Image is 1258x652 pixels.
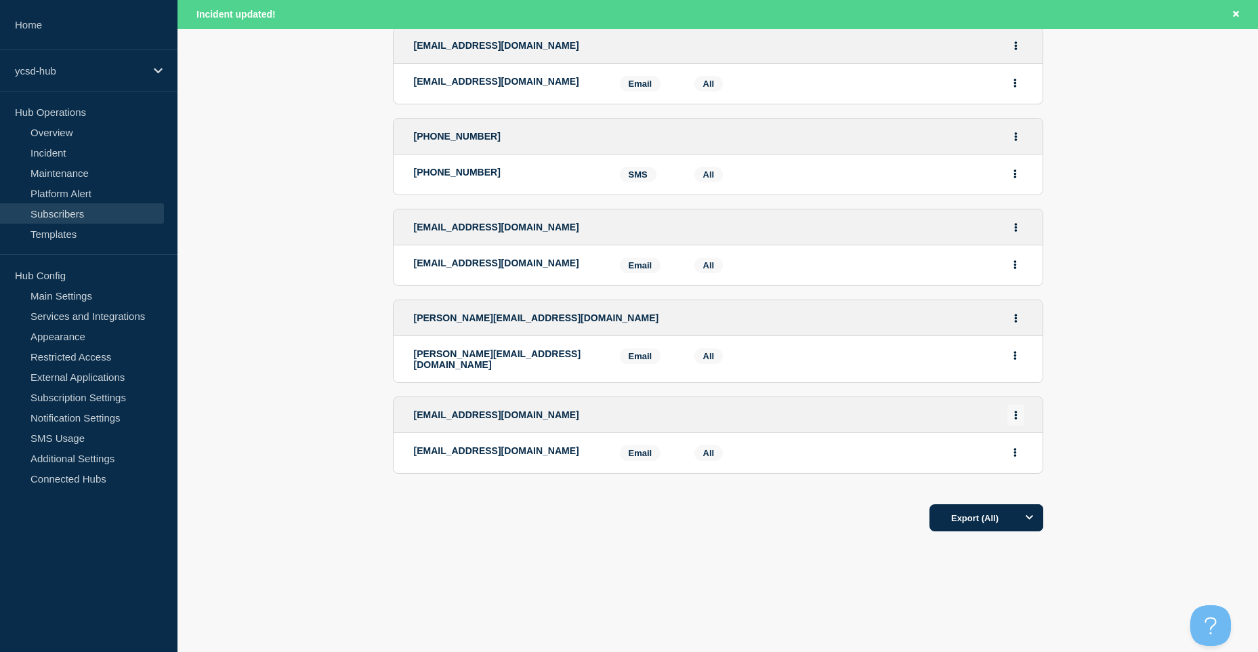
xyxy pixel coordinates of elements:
[414,222,579,232] span: [EMAIL_ADDRESS][DOMAIN_NAME]
[1007,126,1024,147] button: Actions
[703,260,715,270] span: All
[620,258,661,273] span: Email
[703,169,715,180] span: All
[620,348,661,364] span: Email
[1007,308,1024,329] button: Actions
[1228,7,1244,22] button: Close banner
[1007,442,1024,463] button: Actions
[1007,254,1024,275] button: Actions
[1007,35,1024,56] button: Actions
[414,312,659,323] span: [PERSON_NAME][EMAIL_ADDRESS][DOMAIN_NAME]
[703,448,715,458] span: All
[414,445,600,456] p: [EMAIL_ADDRESS][DOMAIN_NAME]
[414,131,501,142] span: [PHONE_NUMBER]
[414,348,600,370] p: [PERSON_NAME][EMAIL_ADDRESS][DOMAIN_NAME]
[620,445,661,461] span: Email
[1190,605,1231,646] iframe: Help Scout Beacon - Open
[414,258,600,268] p: [EMAIL_ADDRESS][DOMAIN_NAME]
[1007,163,1024,184] button: Actions
[1016,504,1043,531] button: Options
[703,79,715,89] span: All
[1007,405,1024,426] button: Actions
[929,504,1043,531] button: Export (All)
[1007,345,1024,366] button: Actions
[620,76,661,91] span: Email
[196,9,276,20] span: Incident updated!
[620,167,656,182] span: SMS
[414,76,600,87] p: [EMAIL_ADDRESS][DOMAIN_NAME]
[414,409,579,420] span: [EMAIL_ADDRESS][DOMAIN_NAME]
[1007,217,1024,238] button: Actions
[15,65,145,77] p: ycsd-hub
[414,40,579,51] span: [EMAIL_ADDRESS][DOMAIN_NAME]
[1007,73,1024,94] button: Actions
[414,167,600,178] p: [PHONE_NUMBER]
[703,351,715,361] span: All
